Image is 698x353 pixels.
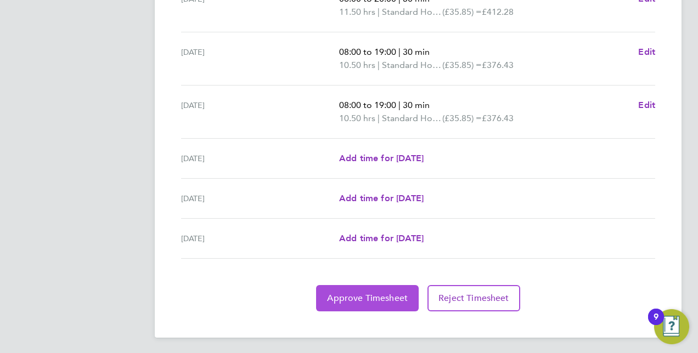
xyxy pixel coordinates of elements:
[403,100,430,110] span: 30 min
[382,59,442,72] span: Standard Hourly
[339,192,424,205] a: Add time for [DATE]
[403,47,430,57] span: 30 min
[378,7,380,17] span: |
[482,7,514,17] span: £412.28
[654,317,658,331] div: 9
[339,113,375,123] span: 10.50 hrs
[378,60,380,70] span: |
[316,285,419,311] button: Approve Timesheet
[339,233,424,243] span: Add time for [DATE]
[482,113,514,123] span: £376.43
[339,7,375,17] span: 11.50 hrs
[442,60,482,70] span: (£35.85) =
[181,192,339,205] div: [DATE]
[181,152,339,165] div: [DATE]
[339,193,424,203] span: Add time for [DATE]
[378,113,380,123] span: |
[442,113,482,123] span: (£35.85) =
[442,7,482,17] span: (£35.85) =
[327,293,408,304] span: Approve Timesheet
[339,152,424,165] a: Add time for [DATE]
[339,232,424,245] a: Add time for [DATE]
[339,153,424,163] span: Add time for [DATE]
[482,60,514,70] span: £376.43
[638,47,655,57] span: Edit
[339,100,396,110] span: 08:00 to 19:00
[638,99,655,112] a: Edit
[181,45,339,72] div: [DATE]
[181,99,339,125] div: [DATE]
[339,60,375,70] span: 10.50 hrs
[382,112,442,125] span: Standard Hourly
[638,45,655,59] a: Edit
[398,100,401,110] span: |
[181,232,339,245] div: [DATE]
[654,309,689,344] button: Open Resource Center, 9 new notifications
[382,5,442,19] span: Standard Hourly
[339,47,396,57] span: 08:00 to 19:00
[438,293,509,304] span: Reject Timesheet
[398,47,401,57] span: |
[638,100,655,110] span: Edit
[427,285,520,311] button: Reject Timesheet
